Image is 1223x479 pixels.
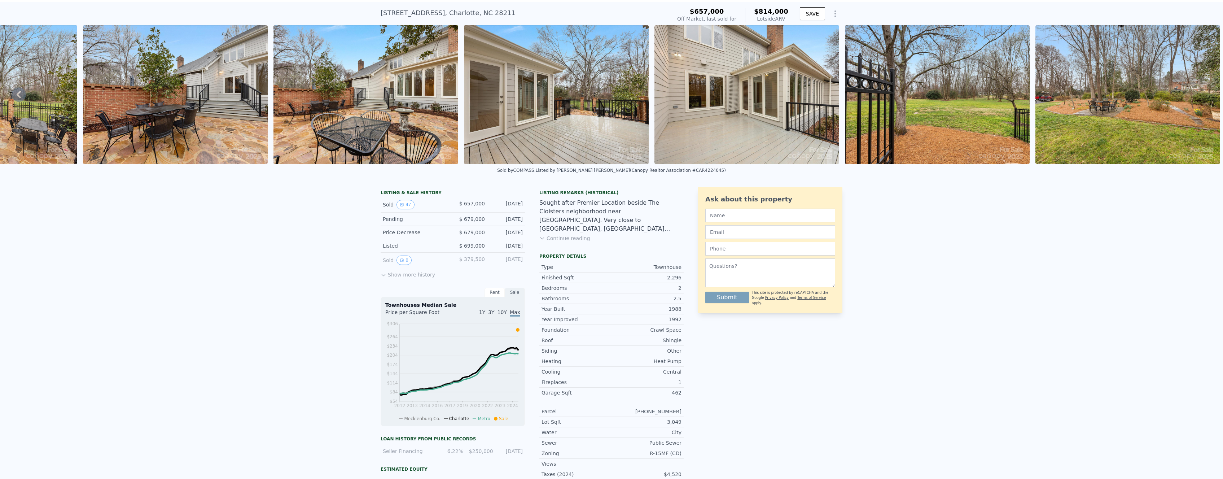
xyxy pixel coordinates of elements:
[542,284,611,292] div: Bedrooms
[542,368,611,375] div: Cooling
[754,8,788,15] span: $814,000
[385,309,453,320] div: Price per Square Foot
[542,460,611,467] div: Views
[765,296,789,300] a: Privacy Policy
[491,229,523,236] div: [DATE]
[459,256,485,262] span: $ 379,500
[611,326,681,334] div: Crawl Space
[705,194,835,204] div: Ask about this property
[542,305,611,313] div: Year Built
[383,200,447,209] div: Sold
[611,347,681,354] div: Other
[495,403,506,408] tspan: 2023
[542,450,611,457] div: Zoning
[611,316,681,323] div: 1992
[459,230,485,235] span: $ 679,000
[611,305,681,313] div: 1988
[485,288,505,297] div: Rent
[542,429,611,436] div: Water
[491,200,523,209] div: [DATE]
[539,235,590,242] button: Continue reading
[469,403,481,408] tspan: 2020
[449,416,469,421] span: Charlotte
[677,15,736,22] div: Off Market, last sold for
[542,326,611,334] div: Foundation
[457,403,468,408] tspan: 2019
[542,439,611,447] div: Sewer
[705,209,835,222] input: Name
[654,25,839,164] img: Sale: 141842789 Parcel: 75400298
[479,309,485,315] span: 1Y
[383,256,447,265] div: Sold
[459,201,485,206] span: $ 657,000
[468,448,493,455] div: $250,000
[383,448,434,455] div: Seller Financing
[387,362,398,367] tspan: $174
[396,200,414,209] button: View historical data
[404,416,440,421] span: Mecklenburg Co.
[705,242,835,256] input: Phone
[690,8,724,15] span: $657,000
[754,15,788,22] div: Lotside ARV
[497,448,523,455] div: [DATE]
[800,7,825,20] button: SAVE
[611,408,681,415] div: [PHONE_NUMBER]
[611,368,681,375] div: Central
[611,337,681,344] div: Shingle
[497,309,507,315] span: 10Y
[383,242,447,249] div: Listed
[542,408,611,415] div: Parcel
[273,25,458,164] img: Sale: 141842789 Parcel: 75400298
[478,416,490,421] span: Metro
[381,268,435,278] button: Show more history
[464,25,649,164] img: Sale: 141842789 Parcel: 75400298
[390,399,398,404] tspan: $54
[611,418,681,426] div: 3,049
[387,371,398,376] tspan: $144
[387,321,398,326] tspan: $306
[705,225,835,239] input: Email
[444,403,456,408] tspan: 2017
[542,337,611,344] div: Roof
[381,466,525,472] div: Estimated Equity
[539,190,684,196] div: Listing Remarks (Historical)
[611,429,681,436] div: City
[497,168,535,173] div: Sold by COMPASS .
[459,243,485,249] span: $ 699,000
[611,264,681,271] div: Townhouse
[419,403,430,408] tspan: 2014
[407,403,418,408] tspan: 2013
[385,301,520,309] div: Townhouses Median Sale
[381,8,516,18] div: [STREET_ADDRESS] , Charlotte , NC 28211
[387,334,398,339] tspan: $264
[542,347,611,354] div: Siding
[542,379,611,386] div: Fireplaces
[83,25,268,164] img: Sale: 141842789 Parcel: 75400298
[491,256,523,265] div: [DATE]
[611,450,681,457] div: R-15MF (CD)
[491,215,523,223] div: [DATE]
[394,403,406,408] tspan: 2012
[611,439,681,447] div: Public Sewer
[390,389,398,395] tspan: $84
[705,292,749,303] button: Submit
[611,379,681,386] div: 1
[387,380,398,386] tspan: $114
[491,242,523,249] div: [DATE]
[611,389,681,396] div: 462
[542,264,611,271] div: Type
[752,290,835,306] div: This site is protected by reCAPTCHA and the Google and apply.
[539,199,684,233] div: Sought after Premier Location beside The Cloisters neighborhood near [GEOGRAPHIC_DATA]. Very clos...
[499,416,508,421] span: Sale
[459,216,485,222] span: $ 679,000
[845,25,1030,164] img: Sale: 141842789 Parcel: 75400298
[542,274,611,281] div: Finished Sqft
[387,353,398,358] tspan: $204
[828,6,842,21] button: Show Options
[505,288,525,297] div: Sale
[542,418,611,426] div: Lot Sqft
[381,190,525,197] div: LISTING & SALE HISTORY
[542,316,611,323] div: Year Improved
[536,168,726,173] div: Listed by [PERSON_NAME] [PERSON_NAME] (Canopy Realtor Association #CAR4224045)
[611,471,681,478] div: $4,520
